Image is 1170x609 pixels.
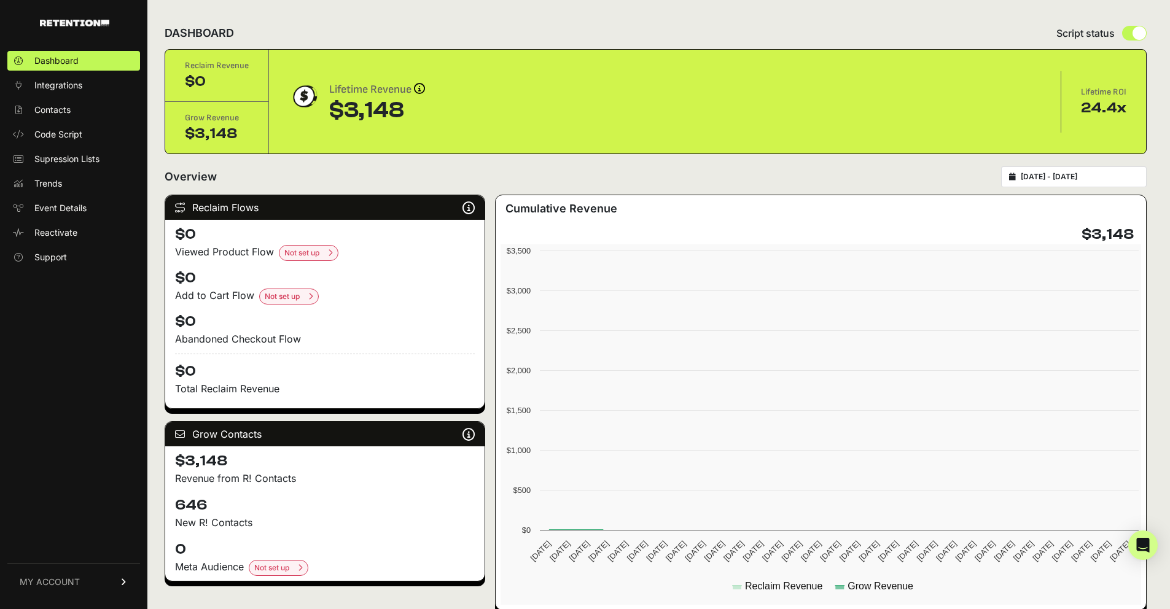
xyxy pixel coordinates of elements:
span: Script status [1056,26,1115,41]
text: [DATE] [625,539,649,563]
text: [DATE] [1070,539,1094,563]
text: [DATE] [895,539,919,563]
div: Lifetime Revenue [329,81,425,98]
text: [DATE] [1108,539,1132,563]
div: Reclaim Flows [165,195,485,220]
text: [DATE] [722,539,746,563]
div: 24.4x [1081,98,1126,118]
a: MY ACCOUNT [7,563,140,600]
text: [DATE] [567,539,591,563]
span: Code Script [34,128,82,141]
span: Integrations [34,79,82,91]
text: [DATE] [684,539,708,563]
text: [DATE] [1089,539,1113,563]
h4: $0 [175,225,475,244]
text: [DATE] [876,539,900,563]
h4: 0 [175,540,475,559]
div: Grow Revenue [185,112,249,124]
text: [DATE] [934,539,958,563]
text: $1,000 [507,446,531,455]
div: Open Intercom Messenger [1128,530,1158,560]
text: Reclaim Revenue [745,581,822,591]
text: [DATE] [973,539,997,563]
a: Trends [7,174,140,193]
div: Lifetime ROI [1081,86,1126,98]
text: [DATE] [857,539,881,563]
span: Trends [34,177,62,190]
div: Add to Cart Flow [175,288,475,304]
text: [DATE] [664,539,688,563]
text: $500 [513,486,531,495]
text: $2,500 [507,326,531,335]
span: Reactivate [34,227,77,239]
a: Code Script [7,125,140,144]
text: [DATE] [993,539,1016,563]
div: Viewed Product Flow [175,244,475,261]
text: $3,500 [507,246,531,255]
text: [DATE] [587,539,610,563]
text: [DATE] [741,539,765,563]
h4: $0 [175,354,475,381]
text: [DATE] [1050,539,1074,563]
h4: $3,148 [175,451,475,471]
text: [DATE] [780,539,804,563]
a: Contacts [7,100,140,120]
text: [DATE] [703,539,727,563]
a: Supression Lists [7,149,140,169]
text: [DATE] [915,539,939,563]
h4: $0 [175,268,475,288]
text: [DATE] [838,539,862,563]
div: Reclaim Revenue [185,60,249,72]
text: Grow Revenue [848,581,914,591]
a: Reactivate [7,223,140,242]
img: dollar-coin-05c43ed7efb7bc0c12610022525b4bbbb207c7efeef5aecc26f025e68dcafac9.png [289,81,319,112]
p: Revenue from R! Contacts [175,471,475,486]
h4: $3,148 [1082,225,1134,244]
h2: DASHBOARD [165,25,234,42]
h4: $0 [175,312,475,332]
span: Supression Lists [34,153,99,165]
text: [DATE] [760,539,784,563]
div: Meta Audience [175,559,475,576]
h4: 646 [175,495,475,515]
div: $3,148 [185,124,249,144]
text: $3,000 [507,286,531,295]
p: New R! Contacts [175,515,475,530]
div: Abandoned Checkout Flow [175,332,475,346]
text: [DATE] [529,539,553,563]
a: Dashboard [7,51,140,71]
a: Event Details [7,198,140,218]
span: MY ACCOUNT [20,576,80,588]
span: Contacts [34,104,71,116]
div: Grow Contacts [165,422,485,446]
text: [DATE] [1031,539,1055,563]
text: $2,000 [507,366,531,375]
h2: Overview [165,168,217,185]
span: Event Details [34,202,87,214]
span: Support [34,251,67,263]
a: Integrations [7,76,140,95]
text: [DATE] [954,539,978,563]
a: Support [7,247,140,267]
img: Retention.com [40,20,109,26]
text: [DATE] [819,539,843,563]
text: [DATE] [606,539,630,563]
div: $0 [185,72,249,91]
text: $1,500 [507,406,531,415]
text: [DATE] [1012,539,1035,563]
span: Dashboard [34,55,79,67]
h3: Cumulative Revenue [505,200,617,217]
text: [DATE] [799,539,823,563]
div: $3,148 [329,98,425,123]
text: [DATE] [548,539,572,563]
text: $0 [522,526,531,535]
p: Total Reclaim Revenue [175,381,475,396]
text: [DATE] [645,539,669,563]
